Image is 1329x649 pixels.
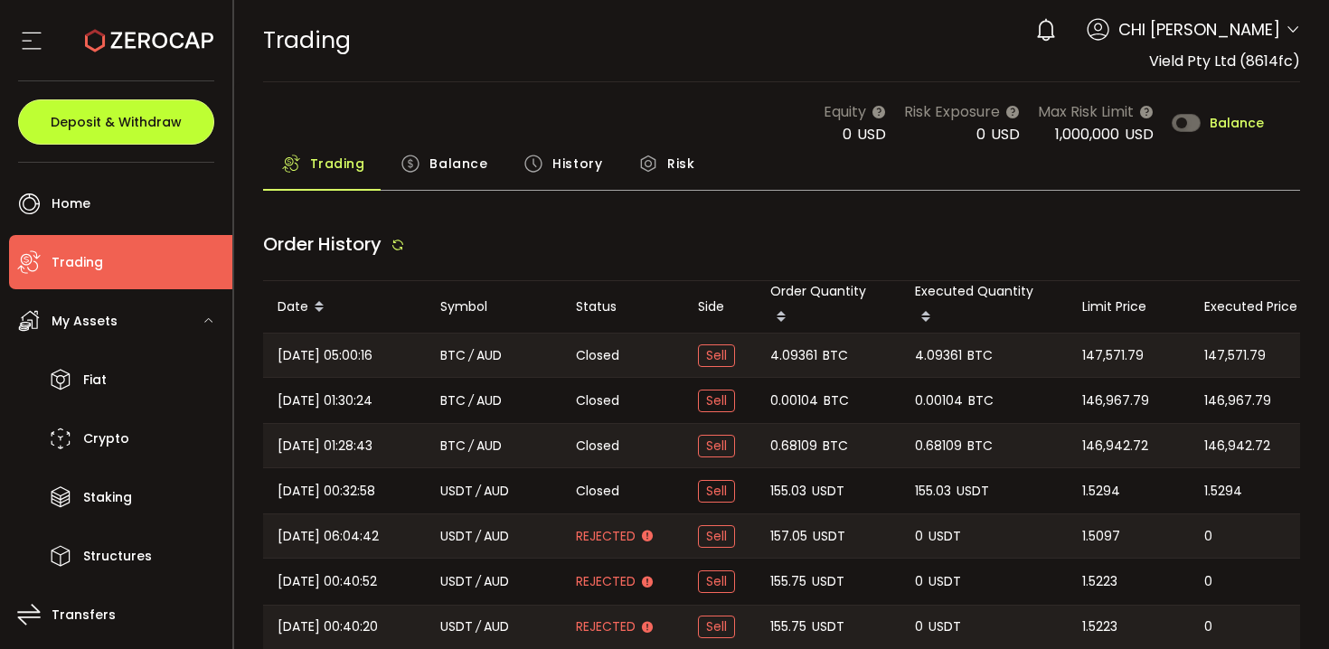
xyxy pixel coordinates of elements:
[843,124,852,145] span: 0
[770,616,806,637] span: 155.75
[1082,481,1120,502] span: 1.5294
[52,191,90,217] span: Home
[1204,345,1266,366] span: 147,571.79
[429,146,487,182] span: Balance
[263,292,426,323] div: Date
[1118,17,1280,42] span: CHI [PERSON_NAME]
[468,390,474,411] em: /
[698,480,735,503] span: Sell
[278,390,372,411] span: [DATE] 01:30:24
[1082,616,1117,637] span: 1.5223
[976,124,985,145] span: 0
[683,296,756,317] div: Side
[576,527,636,546] span: Rejected
[1082,436,1148,456] span: 146,942.72
[440,616,473,637] span: USDT
[440,481,473,502] span: USDT
[1068,296,1190,317] div: Limit Price
[1204,526,1212,547] span: 0
[698,616,735,638] span: Sell
[1204,571,1212,592] span: 0
[440,345,466,366] span: BTC
[756,281,900,333] div: Order Quantity
[1038,100,1134,123] span: Max Risk Limit
[576,346,619,365] span: Closed
[1055,124,1119,145] span: 1,000,000
[915,526,923,547] span: 0
[967,345,993,366] span: BTC
[824,100,866,123] span: Equity
[1082,526,1120,547] span: 1.5097
[52,602,116,628] span: Transfers
[561,296,683,317] div: Status
[18,99,214,145] button: Deposit & Withdraw
[476,526,481,547] em: /
[476,345,502,366] span: AUD
[83,484,132,511] span: Staking
[928,616,961,637] span: USDT
[83,367,107,393] span: Fiat
[915,571,923,592] span: 0
[698,435,735,457] span: Sell
[476,481,481,502] em: /
[310,146,365,182] span: Trading
[857,124,886,145] span: USD
[1190,296,1312,317] div: Executed Price
[1082,571,1117,592] span: 1.5223
[1210,117,1264,129] span: Balance
[698,525,735,548] span: Sell
[915,616,923,637] span: 0
[904,100,1000,123] span: Risk Exposure
[770,345,817,366] span: 4.09361
[915,481,951,502] span: 155.03
[440,571,473,592] span: USDT
[1204,481,1242,502] span: 1.5294
[263,24,351,56] span: Trading
[576,482,619,501] span: Closed
[900,281,1068,333] div: Executed Quantity
[823,345,848,366] span: BTC
[51,116,182,128] span: Deposit & Withdraw
[1125,124,1154,145] span: USD
[278,571,377,592] span: [DATE] 00:40:52
[698,344,735,367] span: Sell
[576,617,636,636] span: Rejected
[484,481,509,502] span: AUD
[667,146,694,182] span: Risk
[770,436,817,456] span: 0.68109
[52,249,103,276] span: Trading
[484,571,509,592] span: AUD
[770,526,807,547] span: 157.05
[278,526,379,547] span: [DATE] 06:04:42
[278,436,372,456] span: [DATE] 01:28:43
[915,390,963,411] span: 0.00104
[968,390,994,411] span: BTC
[476,436,502,456] span: AUD
[1204,436,1270,456] span: 146,942.72
[278,481,375,502] span: [DATE] 00:32:58
[698,570,735,593] span: Sell
[967,436,993,456] span: BTC
[928,526,961,547] span: USDT
[1082,345,1144,366] span: 147,571.79
[1239,562,1329,649] iframe: Chat Widget
[278,616,378,637] span: [DATE] 00:40:20
[576,391,619,410] span: Closed
[1082,390,1149,411] span: 146,967.79
[812,616,844,637] span: USDT
[263,231,382,257] span: Order History
[278,345,372,366] span: [DATE] 05:00:16
[770,481,806,502] span: 155.03
[770,390,818,411] span: 0.00104
[468,345,474,366] em: /
[698,390,735,412] span: Sell
[1204,390,1271,411] span: 146,967.79
[823,436,848,456] span: BTC
[770,571,806,592] span: 155.75
[476,571,481,592] em: /
[957,481,989,502] span: USDT
[928,571,961,592] span: USDT
[83,426,129,452] span: Crypto
[440,390,466,411] span: BTC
